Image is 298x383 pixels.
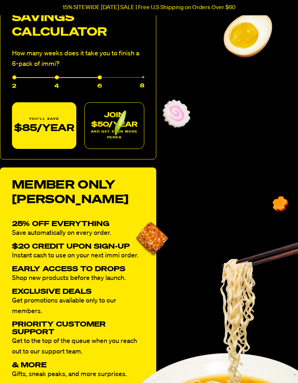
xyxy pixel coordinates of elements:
[12,316,144,336] h5: PRIORITY CUSTOMER SUPPORT
[12,369,144,380] p: Gifts, sneak peaks, and more surprises.
[12,48,144,70] p: How many weeks does it take you to finish a 6-pack of immi?
[84,102,144,149] button: JOIN $50/YEARAND GET EVEN MORE PERKS
[12,250,144,261] p: Instant cash to use on your next immi order.
[12,357,144,369] h5: & MORE
[12,296,144,317] p: Get promotions available only to our members.
[63,4,235,11] p: 15% SITEWIDE [DATE] SALE | Free U.S Shipping on Orders Over $60
[29,116,59,122] span: You'll save
[12,273,144,284] p: Shop new products before they launch.
[86,129,142,141] span: AND GET EVEN MORE PERKS
[22,124,36,133] span: 85
[12,284,144,296] h5: Exclusive deals
[59,77,101,91] div: 6
[12,216,144,228] h5: 25% off everything
[12,178,144,216] h4: MEMBER ONLY [PERSON_NAME]
[12,336,144,357] p: Get to the top of the queue when you reach out to our support team.
[102,77,144,91] div: 8
[16,77,59,91] div: 4
[12,77,16,91] div: 2
[12,228,144,238] p: Save automatically on every order.
[14,122,74,135] span: $ /year
[12,238,144,250] h5: $20 CREDIT UPON SIGN-UP
[12,261,144,273] h5: Early access to drops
